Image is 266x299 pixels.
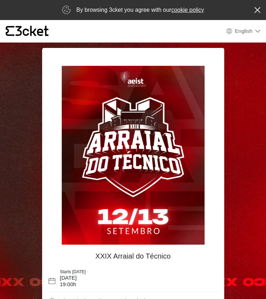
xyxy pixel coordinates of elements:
span: [DATE] 19:00h [60,275,77,287]
g: {' '} [6,26,14,36]
span: Starts [DATE] [60,269,86,274]
a: cookie policy [171,7,204,13]
p: By browsing 3cket you agree with our [76,6,204,14]
img: e49d6b16d0b2489fbe161f82f243c176.webp [62,66,205,245]
h4: XXIX Arraial do Técnico [49,252,217,260]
